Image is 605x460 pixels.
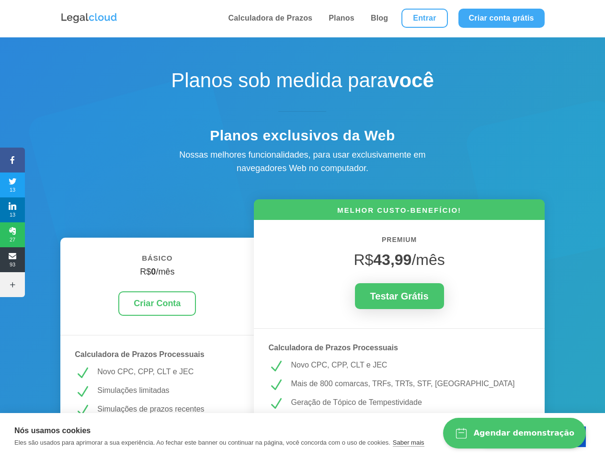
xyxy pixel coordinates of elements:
[75,267,240,282] h4: R$ /mês
[75,384,90,400] span: N
[75,403,90,418] span: N
[151,267,156,276] strong: 0
[401,9,447,28] a: Entrar
[254,205,544,220] h6: MELHOR CUSTO-BENEFÍCIO!
[75,252,240,269] h6: BÁSICO
[60,12,118,24] img: Logo da Legalcloud
[75,366,90,381] span: N
[97,384,240,397] p: Simulações limitadas
[458,9,545,28] a: Criar conta grátis
[291,396,530,409] p: Geração de Tópico de Tempestividade
[291,359,530,371] p: Novo CPC, CPP, CLT e JEC
[393,439,424,447] a: Saber mais
[268,359,284,374] span: N
[355,283,444,309] a: Testar Grátis
[97,366,240,378] p: Novo CPC, CPP, CLT e JEC
[268,234,530,251] h6: PREMIUM
[14,426,91,435] strong: Nós usamos cookies
[268,396,284,412] span: N
[388,69,434,92] strong: você
[118,291,196,316] a: Criar Conta
[268,378,284,393] span: N
[373,251,411,268] strong: 43,99
[291,378,530,390] p: Mais de 800 comarcas, TRFs, TRTs, STF, [GEOGRAPHIC_DATA]
[75,350,204,358] strong: Calculadora de Prazos Processuais
[354,251,445,268] span: R$ /mês
[135,69,470,97] h1: Planos sob medida para
[135,127,470,149] h4: Planos exclusivos da Web
[97,403,240,415] p: Simulações de prazos recentes
[159,148,446,176] div: Nossas melhores funcionalidades, para usar exclusivamente em navegadores Web no computador.
[14,439,390,446] p: Eles são usados para aprimorar a sua experiência. Ao fechar este banner ou continuar na página, v...
[268,344,398,352] strong: Calculadora de Prazos Processuais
